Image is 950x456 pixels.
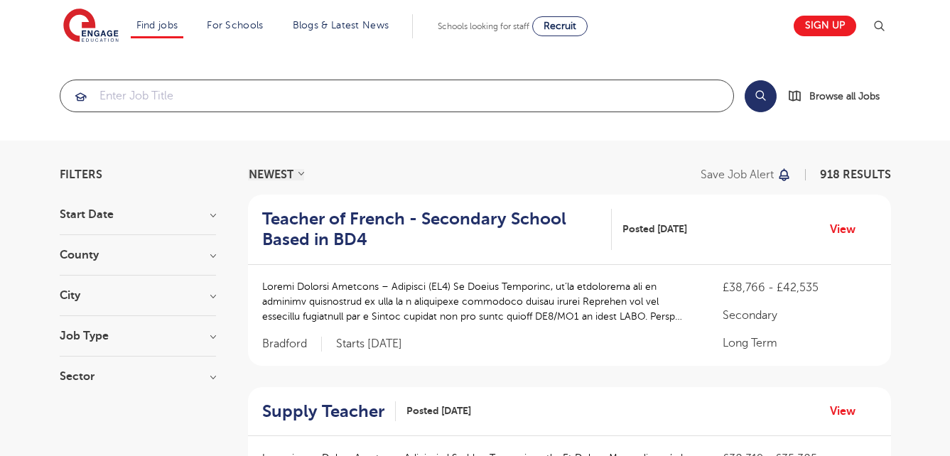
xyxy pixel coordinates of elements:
[60,249,216,261] h3: County
[701,169,792,180] button: Save job alert
[262,401,384,422] h2: Supply Teacher
[622,222,687,237] span: Posted [DATE]
[809,88,880,104] span: Browse all Jobs
[788,88,891,104] a: Browse all Jobs
[336,337,402,352] p: Starts [DATE]
[60,330,216,342] h3: Job Type
[293,20,389,31] a: Blogs & Latest News
[723,279,876,296] p: £38,766 - £42,535
[544,21,576,31] span: Recruit
[262,209,612,250] a: Teacher of French - Secondary School Based in BD4
[60,80,734,112] div: Submit
[830,220,866,239] a: View
[723,307,876,324] p: Secondary
[63,9,119,44] img: Engage Education
[262,337,322,352] span: Bradford
[262,279,695,324] p: Loremi Dolorsi Ametcons – Adipisci (EL4) Se Doeius Temporinc, ut’la etdolorema ali en adminimv qu...
[60,209,216,220] h3: Start Date
[136,20,178,31] a: Find jobs
[60,80,733,112] input: Submit
[60,371,216,382] h3: Sector
[262,209,601,250] h2: Teacher of French - Secondary School Based in BD4
[207,20,263,31] a: For Schools
[820,168,891,181] span: 918 RESULTS
[438,21,529,31] span: Schools looking for staff
[723,335,876,352] p: Long Term
[532,16,588,36] a: Recruit
[60,290,216,301] h3: City
[406,403,471,418] span: Posted [DATE]
[794,16,856,36] a: Sign up
[745,80,777,112] button: Search
[262,401,396,422] a: Supply Teacher
[60,169,102,180] span: Filters
[701,169,774,180] p: Save job alert
[830,402,866,420] a: View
